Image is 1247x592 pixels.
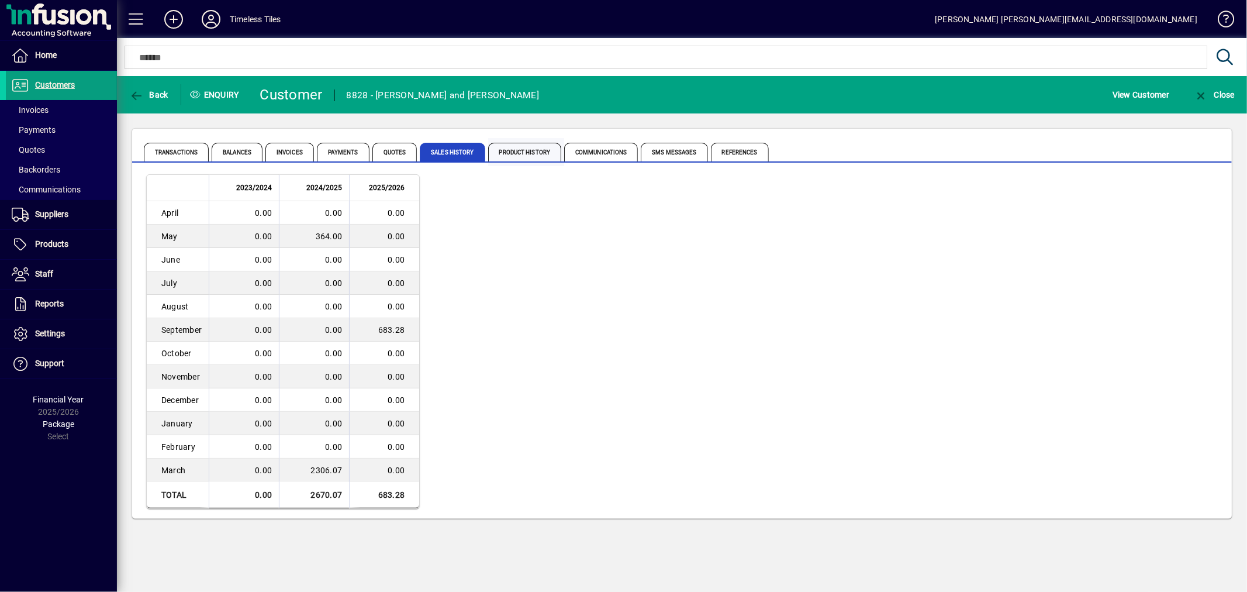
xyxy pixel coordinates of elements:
a: Knowledge Base [1209,2,1232,40]
a: Products [6,230,117,259]
span: Reports [35,299,64,308]
a: Payments [6,120,117,140]
a: Backorders [6,160,117,180]
a: Settings [6,319,117,349]
span: Back [129,90,168,99]
span: Invoices [12,105,49,115]
td: April [147,201,209,225]
td: January [147,412,209,435]
td: 683.28 [349,482,419,508]
td: 364.00 [279,225,349,248]
a: Quotes [6,140,117,160]
td: 0.00 [209,435,279,459]
td: 2670.07 [279,482,349,508]
span: Transactions [144,143,209,161]
td: 0.00 [349,388,419,412]
td: 0.00 [349,365,419,388]
td: July [147,271,209,295]
span: 2025/2026 [369,181,405,194]
td: 0.00 [279,388,349,412]
span: References [711,143,769,161]
td: Total [147,482,209,508]
span: SMS Messages [641,143,707,161]
span: Payments [12,125,56,135]
span: Quotes [12,145,45,154]
td: 0.00 [349,459,419,482]
td: 0.00 [209,225,279,248]
span: Quotes [372,143,417,161]
td: 0.00 [279,412,349,435]
td: 0.00 [209,388,279,412]
span: Communications [564,143,638,161]
span: Support [35,359,64,368]
td: August [147,295,209,318]
span: Backorders [12,165,60,174]
td: 0.00 [279,271,349,295]
td: 0.00 [279,295,349,318]
td: 0.00 [209,365,279,388]
a: Suppliers [6,200,117,229]
td: 0.00 [209,412,279,435]
td: September [147,318,209,342]
td: 0.00 [279,342,349,365]
span: View Customer [1113,85,1169,104]
td: 0.00 [209,271,279,295]
span: Financial Year [33,395,84,404]
span: Package [43,419,74,429]
td: 0.00 [279,435,349,459]
td: 0.00 [279,201,349,225]
td: June [147,248,209,271]
span: 2023/2024 [236,181,272,194]
td: 683.28 [349,318,419,342]
td: 0.00 [279,365,349,388]
span: 2024/2025 [306,181,342,194]
td: May [147,225,209,248]
td: 0.00 [209,318,279,342]
a: Support [6,349,117,378]
td: 0.00 [209,342,279,365]
a: Reports [6,290,117,319]
td: 0.00 [209,201,279,225]
span: Customers [35,80,75,90]
app-page-header-button: Close enquiry [1182,84,1247,105]
td: 0.00 [209,459,279,482]
div: 8828 - [PERSON_NAME] and [PERSON_NAME] [347,86,540,105]
a: Communications [6,180,117,199]
td: 0.00 [349,412,419,435]
span: Staff [35,269,53,278]
a: Invoices [6,100,117,120]
td: November [147,365,209,388]
div: [PERSON_NAME] [PERSON_NAME][EMAIL_ADDRESS][DOMAIN_NAME] [935,10,1197,29]
button: Add [155,9,192,30]
td: 0.00 [349,435,419,459]
td: 0.00 [209,482,279,508]
td: 0.00 [279,318,349,342]
td: 0.00 [349,248,419,271]
span: Products [35,239,68,249]
span: Sales History [420,143,485,161]
td: 0.00 [209,248,279,271]
div: Enquiry [181,85,251,104]
td: February [147,435,209,459]
span: Communications [12,185,81,194]
td: October [147,342,209,365]
a: Staff [6,260,117,289]
span: Payments [317,143,369,161]
td: 0.00 [349,225,419,248]
span: Balances [212,143,262,161]
button: Profile [192,9,230,30]
span: Suppliers [35,209,68,219]
td: 0.00 [349,201,419,225]
button: View Customer [1110,84,1172,105]
td: 0.00 [349,295,419,318]
td: 2306.07 [279,459,349,482]
span: Close [1194,90,1235,99]
td: 0.00 [349,342,419,365]
td: 0.00 [349,271,419,295]
button: Close [1191,84,1238,105]
span: Invoices [265,143,314,161]
span: Product History [488,143,562,161]
td: 0.00 [279,248,349,271]
span: Settings [35,329,65,338]
td: December [147,388,209,412]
